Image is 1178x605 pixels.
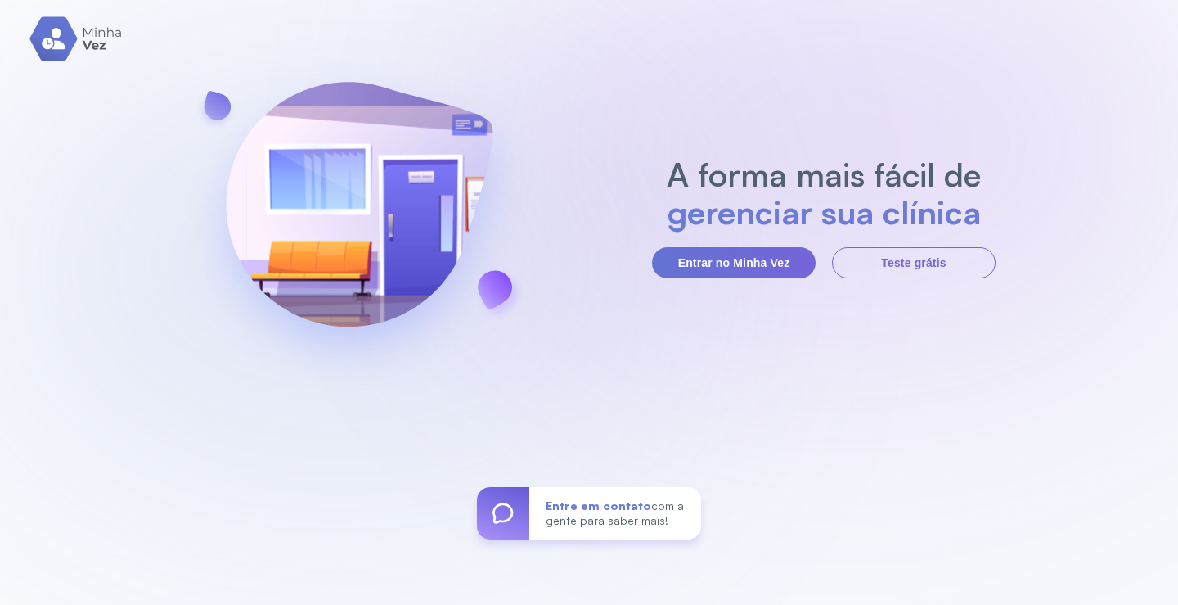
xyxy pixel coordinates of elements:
[832,247,996,278] button: Teste grátis
[652,247,816,278] button: Entrar no Minha Vez
[659,193,990,231] h2: gerenciar sua clínica
[182,38,536,395] img: banner-login.svg
[529,487,701,540] div: com a gente para saber mais!
[546,499,651,512] span: Entre em contato
[659,156,990,193] h2: A forma mais fácil de
[29,16,124,61] img: logo.svg
[477,487,701,540] a: Entre em contatocom a gente para saber mais!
